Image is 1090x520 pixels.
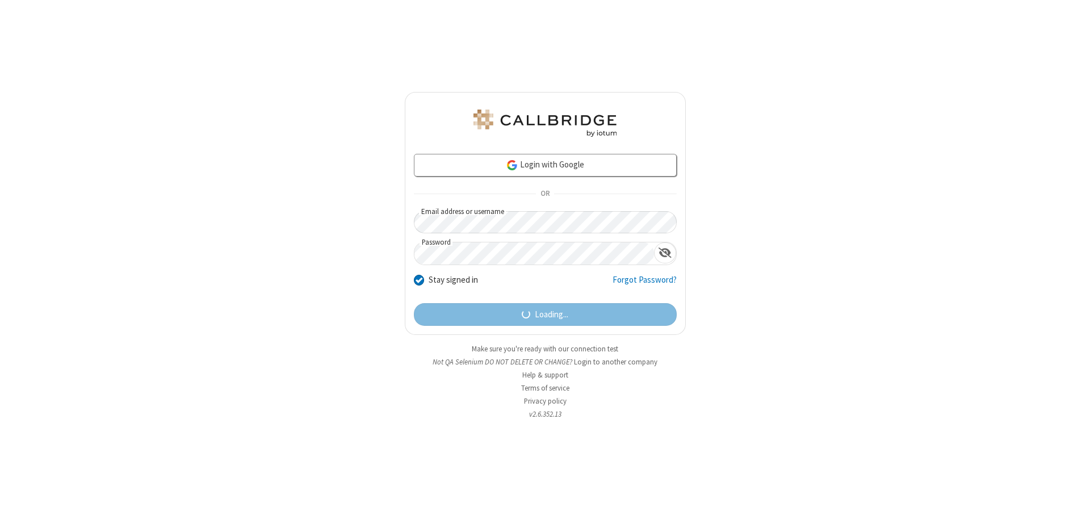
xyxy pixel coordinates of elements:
a: Make sure you're ready with our connection test [472,344,618,354]
li: Not QA Selenium DO NOT DELETE OR CHANGE? [405,357,686,367]
a: Privacy policy [524,396,567,406]
li: v2.6.352.13 [405,409,686,420]
span: Loading... [535,308,568,321]
button: Loading... [414,303,677,326]
a: Terms of service [521,383,569,393]
a: Help & support [522,370,568,380]
label: Stay signed in [429,274,478,287]
img: QA Selenium DO NOT DELETE OR CHANGE [471,110,619,137]
a: Login with Google [414,154,677,177]
a: Forgot Password? [613,274,677,295]
iframe: Chat [1062,490,1081,512]
button: Login to another company [574,357,657,367]
input: Email address or username [414,211,677,233]
img: google-icon.png [506,159,518,171]
span: OR [536,186,554,202]
input: Password [414,242,654,265]
div: Show password [654,242,676,263]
